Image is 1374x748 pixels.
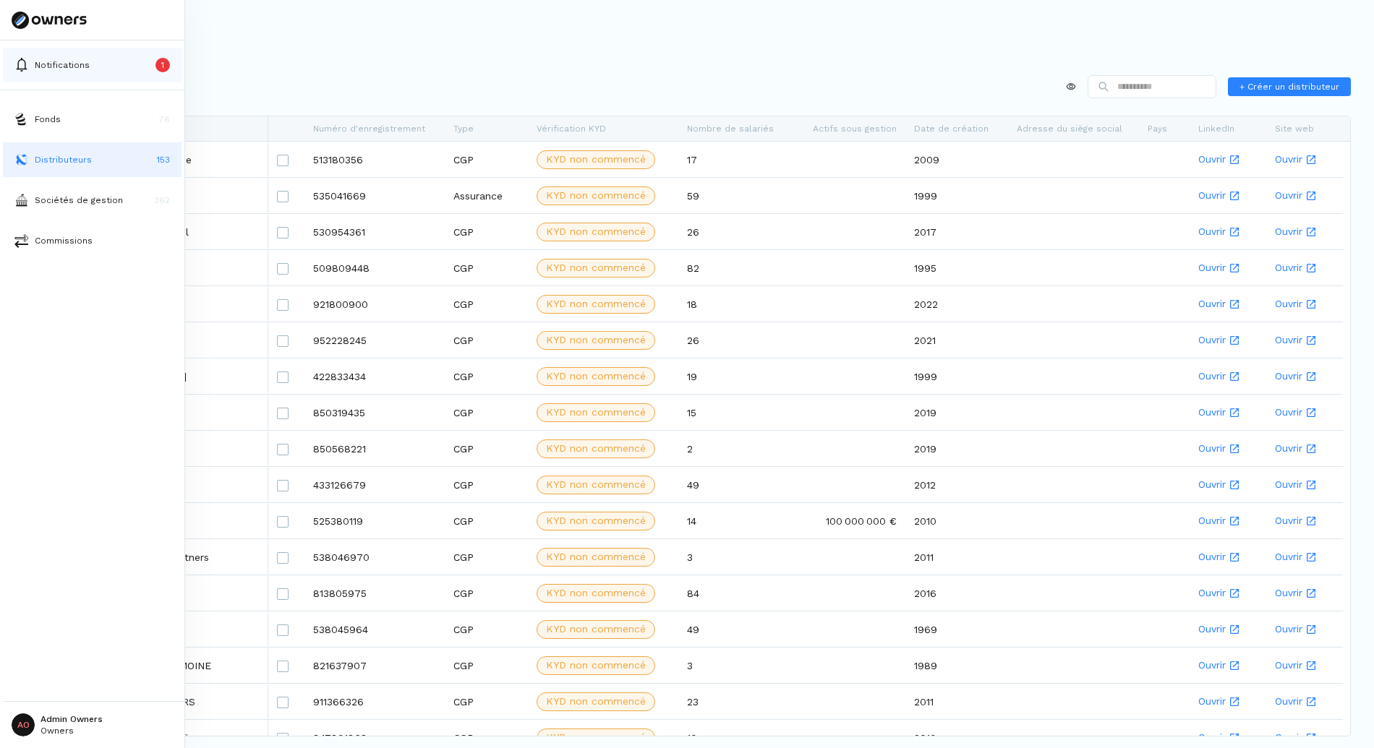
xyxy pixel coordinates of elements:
a: Ouvrir [1198,323,1258,357]
div: Assurance [445,178,528,213]
div: 850319435 [304,395,445,430]
a: Ouvrir [1275,323,1334,357]
span: LinkedIn [1198,124,1234,134]
span: KYD non commencé [546,369,646,384]
div: 26 [678,322,793,358]
button: fundsFonds76 [3,102,182,137]
img: commissions [14,233,29,248]
a: Ouvrir [1198,648,1258,682]
div: CGP [445,395,528,430]
div: CGP [445,142,528,177]
span: Date de création [914,124,989,134]
div: 1999 [905,358,1008,394]
a: Ouvrir [1198,576,1258,610]
p: Commissions [35,234,93,247]
span: KYD non commencé [546,332,646,348]
a: Ouvrir [1275,684,1334,718]
a: Ouvrir [1275,395,1334,429]
div: 2009 [905,142,1008,177]
a: Ouvrir [1198,431,1258,465]
div: 14 [678,503,793,538]
a: Ouvrir [1198,395,1258,429]
a: Ouvrir [1275,576,1334,610]
a: Ouvrir [1198,684,1258,718]
div: 3 [678,539,793,575]
div: 911366326 [304,684,445,719]
span: Nombre de salariés [687,124,774,134]
div: 850568221 [304,431,445,466]
div: 1999 [905,178,1008,213]
div: 82 [678,250,793,285]
button: commissionsCommissions [3,223,182,258]
div: 538045964 [304,611,445,647]
div: 2012 [905,467,1008,502]
div: 2019 [905,395,1008,430]
div: 2021 [905,322,1008,358]
div: 538046970 [304,539,445,575]
div: 59 [678,178,793,213]
div: 2011 [905,684,1008,719]
button: distributorsDistributeurs153 [3,142,182,177]
p: Notifications [35,59,90,72]
p: Fonds [35,113,61,126]
button: asset-managersSociétés de gestion362 [3,183,182,218]
div: 26 [678,214,793,249]
div: CGP [445,431,528,466]
div: 530954361 [304,214,445,249]
div: 84 [678,575,793,611]
div: 821637907 [304,648,445,683]
span: KYD non commencé [546,658,646,673]
p: Sociétés de gestion [35,194,123,207]
div: 49 [678,611,793,647]
a: Ouvrir [1275,287,1334,321]
div: 509809448 [304,250,445,285]
p: Distributeurs [35,153,92,166]
div: CGP [445,503,528,538]
span: KYD non commencé [546,441,646,456]
p: 153 [157,153,170,166]
div: 433126679 [304,467,445,502]
div: CGP [445,648,528,683]
div: CGP [445,575,528,611]
a: Ouvrir [1275,215,1334,249]
div: 18 [678,286,793,322]
p: 76 [159,113,170,126]
div: 952228245 [304,322,445,358]
span: KYD non commencé [546,152,646,167]
span: KYD non commencé [546,224,646,239]
div: 49 [678,467,793,502]
a: Ouvrir [1275,468,1334,502]
div: 813805975 [304,575,445,611]
img: funds [14,112,29,126]
div: CGP [445,611,528,647]
span: KYD non commencé [546,622,646,637]
p: 362 [154,194,170,207]
span: KYD non commencé [546,694,646,709]
div: 2 [678,431,793,466]
a: Ouvrir [1198,359,1258,393]
span: AO [12,713,35,736]
div: CGP [445,539,528,575]
a: Ouvrir [1275,504,1334,538]
span: KYD non commencé [546,477,646,492]
div: 525380119 [304,503,445,538]
span: KYD non commencé [546,188,646,203]
span: Actifs sous gestion [813,124,897,134]
span: Pays [1148,124,1167,134]
div: 2010 [905,503,1008,538]
span: KYD non commencé [546,730,646,745]
div: 2017 [905,214,1008,249]
div: 2011 [905,539,1008,575]
div: 2019 [905,431,1008,466]
div: CGP [445,684,528,719]
span: KYD non commencé [546,585,646,601]
a: Ouvrir [1275,179,1334,212]
span: Vérification KYD [537,124,606,134]
div: CGP [445,286,528,322]
a: Ouvrir [1275,431,1334,465]
div: 3 [678,648,793,683]
div: CGP [445,214,528,249]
